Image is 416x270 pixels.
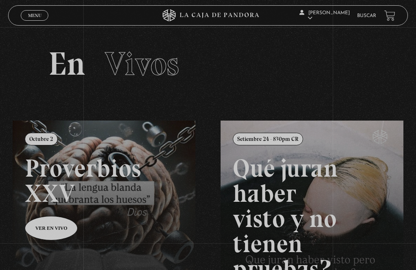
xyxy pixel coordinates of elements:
[357,13,376,18] a: Buscar
[105,44,179,83] span: Vivos
[28,13,41,18] span: Menu
[384,10,395,21] a: View your shopping cart
[299,11,350,21] span: [PERSON_NAME]
[48,48,368,80] h2: En
[25,20,44,26] span: Cerrar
